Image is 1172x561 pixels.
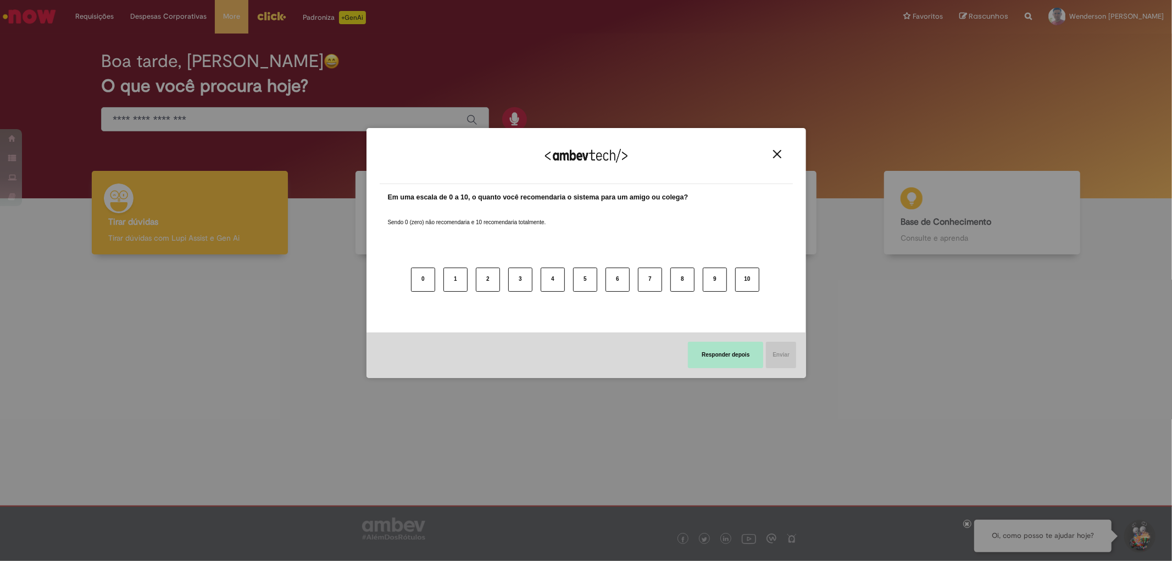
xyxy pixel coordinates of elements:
[606,268,630,292] button: 6
[443,268,468,292] button: 1
[388,192,688,203] label: Em uma escala de 0 a 10, o quanto você recomendaria o sistema para um amigo ou colega?
[545,149,627,163] img: Logo Ambevtech
[735,268,759,292] button: 10
[670,268,695,292] button: 8
[688,342,763,368] button: Responder depois
[541,268,565,292] button: 4
[703,268,727,292] button: 9
[508,268,532,292] button: 3
[638,268,662,292] button: 7
[388,205,546,226] label: Sendo 0 (zero) não recomendaria e 10 recomendaria totalmente.
[411,268,435,292] button: 0
[773,150,781,158] img: Close
[573,268,597,292] button: 5
[476,268,500,292] button: 2
[770,149,785,159] button: Close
